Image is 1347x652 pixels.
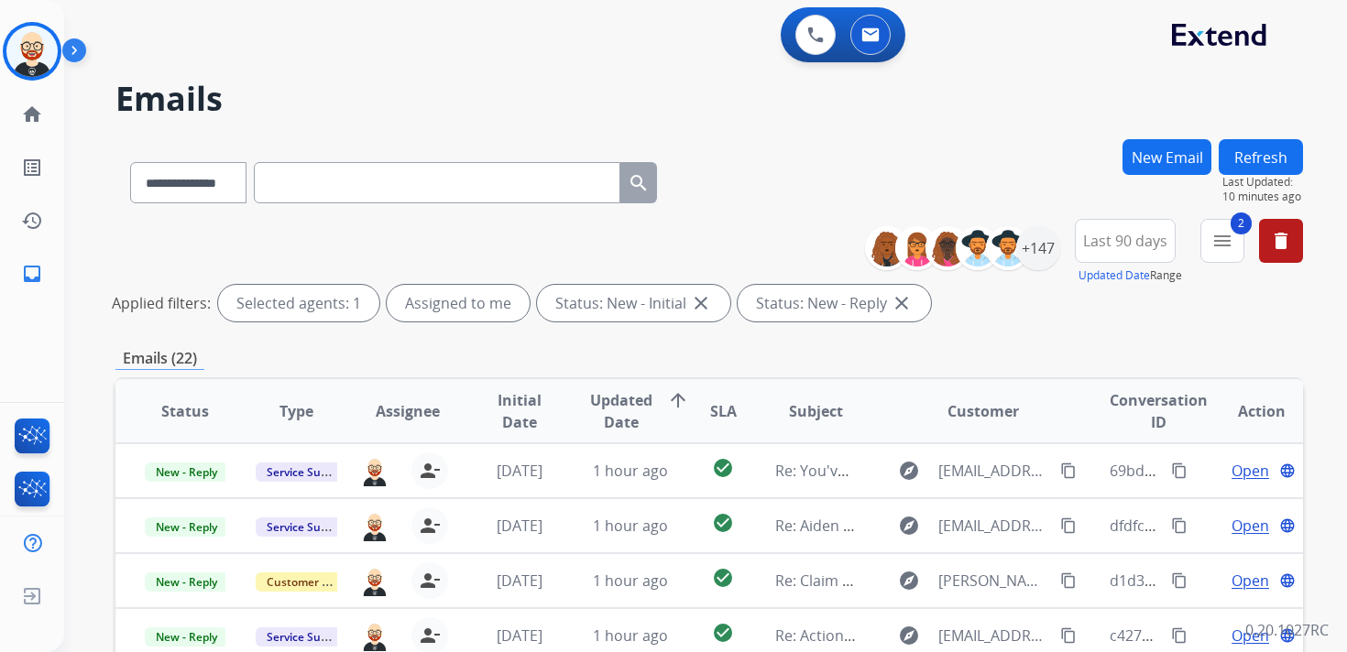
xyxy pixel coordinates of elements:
span: Customer [947,400,1019,422]
mat-icon: language [1279,517,1296,534]
mat-icon: close [891,292,913,314]
mat-icon: language [1279,572,1296,589]
span: Conversation ID [1110,389,1208,433]
mat-icon: check_circle [712,512,734,534]
span: Open [1232,625,1269,647]
span: Service Support [256,517,360,537]
span: Updated Date [590,389,652,433]
span: Last Updated: [1222,175,1303,190]
button: Last 90 days [1075,219,1176,263]
mat-icon: home [21,103,43,125]
button: Refresh [1219,139,1303,175]
span: 1 hour ago [593,516,668,536]
span: Open [1232,515,1269,537]
span: Re: Claim Update - Next Steps - Action Required [775,570,1102,591]
span: Status [161,400,209,422]
mat-icon: explore [898,460,920,482]
button: 2 [1200,219,1244,263]
mat-icon: explore [898,625,920,647]
mat-icon: close [690,292,712,314]
p: Applied filters: [112,292,211,314]
h2: Emails [115,81,1303,117]
mat-icon: menu [1211,230,1233,252]
span: [DATE] [497,625,542,646]
mat-icon: explore [898,515,920,537]
span: 10 minutes ago [1222,190,1303,204]
span: SLA [710,400,737,422]
span: [DATE] [497,516,542,536]
th: Action [1191,379,1303,443]
span: Service Support [256,627,360,647]
mat-icon: content_copy [1171,462,1188,479]
span: Customer Support [256,572,375,592]
span: Assignee [376,400,440,422]
span: Service Support [256,462,360,482]
mat-icon: content_copy [1060,462,1077,479]
mat-icon: check_circle [712,457,734,479]
span: 1 hour ago [593,570,668,591]
mat-icon: inbox [21,263,43,285]
span: Open [1232,570,1269,592]
mat-icon: explore [898,570,920,592]
mat-icon: arrow_upward [667,389,689,411]
span: Re: Aiden has been delivered for servicing [775,516,1063,536]
img: agent-avatar [360,455,389,486]
div: Selected agents: 1 [218,285,379,321]
mat-icon: content_copy [1171,627,1188,644]
div: Status: New - Reply [738,285,931,321]
p: 0.20.1027RC [1245,619,1329,641]
span: [PERSON_NAME][EMAIL_ADDRESS][PERSON_NAME][DOMAIN_NAME] [938,570,1050,592]
span: Last 90 days [1083,237,1167,244]
mat-icon: list_alt [21,157,43,179]
mat-icon: content_copy [1060,627,1077,644]
mat-icon: person_remove [419,570,441,592]
img: agent-avatar [360,620,389,651]
span: New - Reply [145,627,228,647]
span: [EMAIL_ADDRESS][DOMAIN_NAME] [938,515,1050,537]
mat-icon: delete [1270,230,1292,252]
img: avatar [6,26,58,77]
mat-icon: check_circle [712,622,734,644]
span: 2 [1231,212,1252,234]
img: agent-avatar [360,510,389,541]
img: agent-avatar [360,565,389,596]
mat-icon: person_remove [419,460,441,482]
span: [EMAIL_ADDRESS][DOMAIN_NAME] [938,625,1050,647]
span: Type [279,400,313,422]
mat-icon: content_copy [1171,572,1188,589]
mat-icon: language [1279,462,1296,479]
mat-icon: content_copy [1171,517,1188,534]
span: [DATE] [497,570,542,591]
mat-icon: check_circle [712,567,734,589]
span: Subject [789,400,843,422]
div: +147 [1016,226,1060,270]
div: Assigned to me [387,285,530,321]
mat-icon: content_copy [1060,572,1077,589]
mat-icon: person_remove [419,625,441,647]
mat-icon: person_remove [419,515,441,537]
span: New - Reply [145,572,228,592]
span: 1 hour ago [593,461,668,481]
span: Range [1079,267,1182,283]
span: 1 hour ago [593,625,668,646]
mat-icon: content_copy [1060,517,1077,534]
span: [DATE] [497,461,542,481]
span: Initial Date [478,389,559,433]
button: Updated Date [1079,268,1150,283]
mat-icon: search [628,172,650,194]
mat-icon: history [21,210,43,232]
button: New Email [1122,139,1211,175]
div: Status: New - Initial [537,285,730,321]
span: New - Reply [145,517,228,537]
span: Open [1232,460,1269,482]
p: Emails (22) [115,347,204,370]
span: New - Reply [145,462,228,482]
span: [EMAIL_ADDRESS][DOMAIN_NAME] [938,460,1050,482]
